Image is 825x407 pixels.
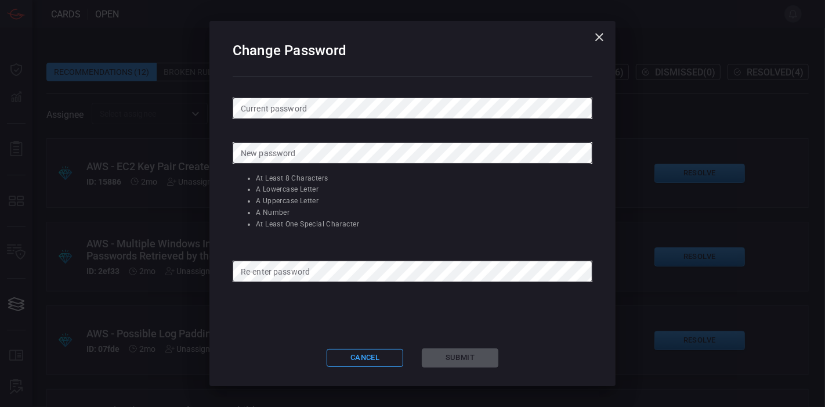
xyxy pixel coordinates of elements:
li: A lowercase letter [256,184,584,196]
li: A number [256,207,584,219]
h2: Change Password [233,39,592,76]
button: Cancel [327,349,403,367]
li: A uppercase letter [256,196,584,207]
li: At least 8 characters [256,173,584,185]
li: At least one special character [256,219,584,230]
